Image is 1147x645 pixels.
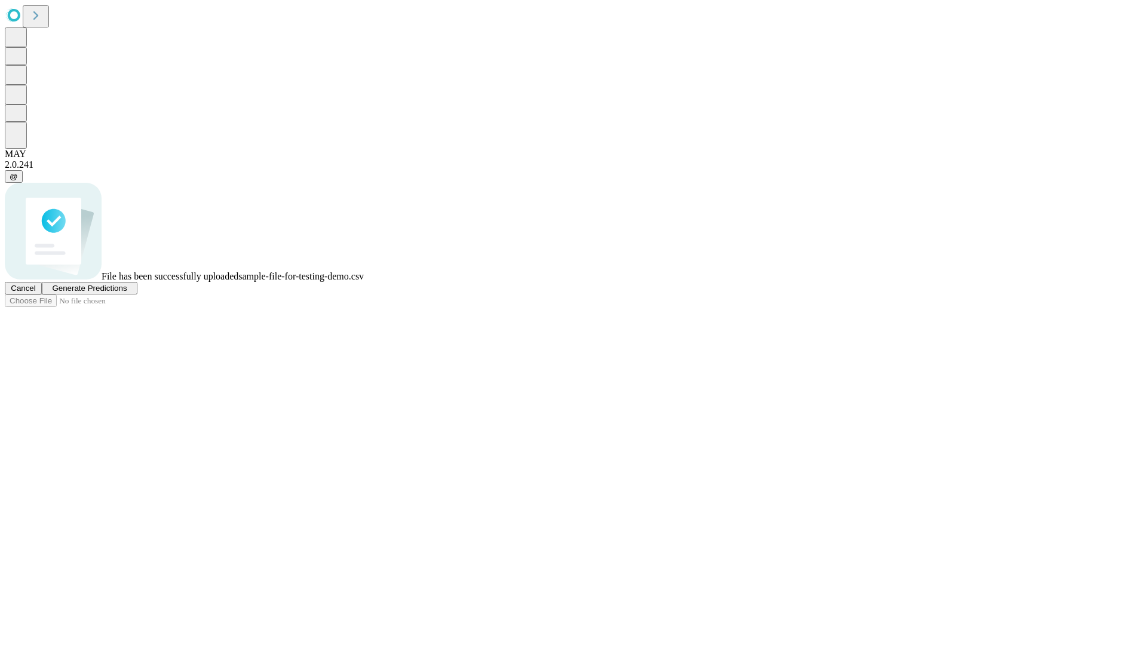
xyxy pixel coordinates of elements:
span: Cancel [11,284,36,293]
button: @ [5,170,23,183]
span: @ [10,172,18,181]
div: 2.0.241 [5,159,1142,170]
span: sample-file-for-testing-demo.csv [238,271,364,281]
button: Cancel [5,282,42,294]
button: Generate Predictions [42,282,137,294]
span: File has been successfully uploaded [102,271,238,281]
span: Generate Predictions [52,284,127,293]
div: MAY [5,149,1142,159]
